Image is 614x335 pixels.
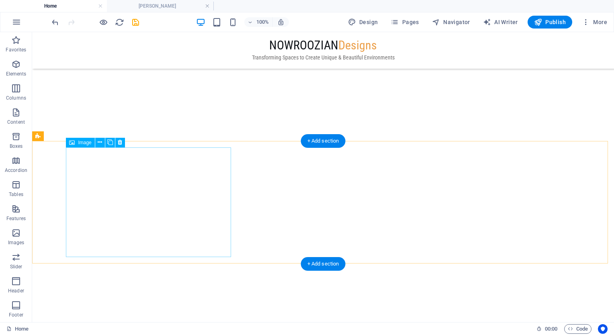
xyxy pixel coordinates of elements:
i: Reload page [115,18,124,27]
p: Accordion [5,167,27,174]
button: Publish [528,16,572,29]
p: Boxes [10,143,23,149]
div: + Add section [301,257,346,271]
button: Usercentrics [598,324,608,334]
button: undo [50,17,60,27]
span: Navigator [432,18,470,26]
h4: [PERSON_NAME] [107,2,214,10]
p: Images [8,239,25,246]
p: Tables [9,191,23,198]
button: Pages [387,16,422,29]
span: Design [348,18,378,26]
button: AI Writer [480,16,521,29]
span: Image [78,140,91,145]
button: Navigator [429,16,473,29]
p: Footer [9,312,23,318]
span: Code [568,324,588,334]
p: Content [7,119,25,125]
button: Code [564,324,591,334]
button: More [579,16,610,29]
p: Elements [6,71,27,77]
p: Favorites [6,47,26,53]
span: : [551,326,552,332]
div: Design (Ctrl+Alt+Y) [345,16,381,29]
span: More [582,18,607,26]
h6: Session time [536,324,558,334]
button: Design [345,16,381,29]
button: 100% [244,17,273,27]
span: Pages [391,18,419,26]
span: AI Writer [483,18,518,26]
div: + Add section [301,134,346,148]
button: save [131,17,140,27]
i: Undo: Delete elements (Ctrl+Z) [51,18,60,27]
h6: 100% [256,17,269,27]
span: Publish [534,18,566,26]
p: Header [8,288,24,294]
p: Features [6,215,26,222]
p: Columns [6,95,26,101]
p: Slider [10,264,23,270]
span: 00 00 [545,324,557,334]
a: Click to cancel selection. Double-click to open Pages [6,324,29,334]
button: reload [115,17,124,27]
i: Save (Ctrl+S) [131,18,140,27]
